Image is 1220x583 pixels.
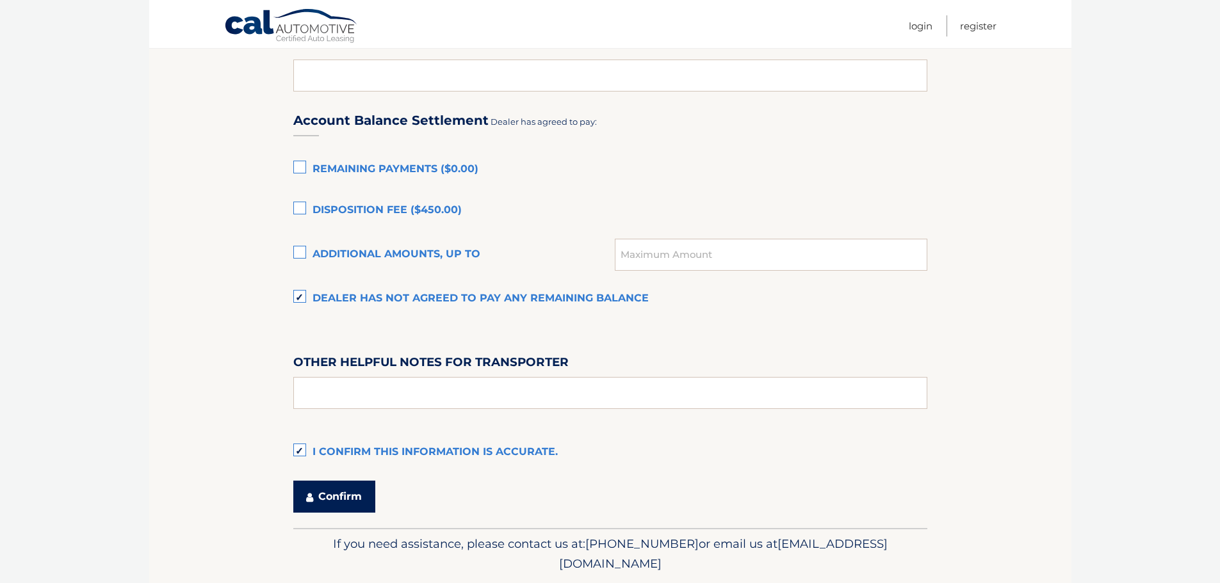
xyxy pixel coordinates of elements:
span: [PHONE_NUMBER] [585,536,699,551]
label: Additional amounts, up to [293,242,615,268]
a: Register [960,15,996,36]
label: Disposition Fee ($450.00) [293,198,927,223]
label: Other helpful notes for transporter [293,353,569,376]
label: Dealer has not agreed to pay any remaining balance [293,286,927,312]
span: Dealer has agreed to pay: [491,116,597,127]
button: Confirm [293,481,375,513]
label: Remaining Payments ($0.00) [293,157,927,182]
a: Login [909,15,932,36]
label: I confirm this information is accurate. [293,440,927,465]
a: Cal Automotive [224,8,359,45]
p: If you need assistance, please contact us at: or email us at [302,534,919,575]
h3: Account Balance Settlement [293,113,489,129]
input: Maximum Amount [615,239,927,271]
